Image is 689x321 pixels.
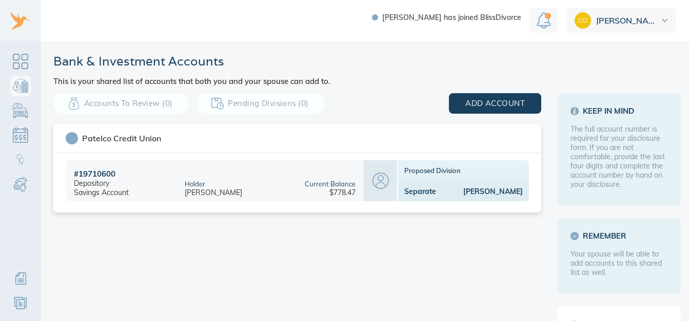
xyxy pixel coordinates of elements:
[465,97,525,110] span: add account
[10,293,31,313] a: Resources
[570,231,668,241] span: Remember
[10,174,31,195] a: Child & Spousal Support
[10,100,31,121] a: Personal Possessions
[74,188,129,197] div: Savings Account
[10,51,31,72] a: Dashboard
[82,133,161,143] div: Patelco Credit Union
[10,125,31,145] a: Debts & Obligations
[305,180,356,188] div: Current Balance
[74,179,109,188] div: Depository
[404,187,436,196] div: Separate
[382,14,521,21] span: [PERSON_NAME] has joined BlissDivorce
[537,12,551,29] img: Notification
[185,188,242,197] div: [PERSON_NAME]
[596,16,659,25] span: [PERSON_NAME]
[10,268,31,289] a: Additional Information
[185,180,205,188] div: Holder
[661,19,668,22] img: dropdown.svg
[436,187,523,196] div: [PERSON_NAME]
[10,76,31,96] a: Bank Accounts & Investments
[329,188,356,197] div: $778.47
[10,149,31,170] a: Child Custody & Parenting
[570,106,668,116] span: Keep in mind
[398,160,529,181] div: Proposed Division
[449,93,541,114] button: add account
[570,124,668,189] div: The full account number is required for your disclosure form. If you are not comfortable, provide...
[53,77,330,85] h3: This is your shared list of accounts that both you and your spouse can add to.
[575,12,591,29] img: 5b395fa5c895e4200bdf5130dab74a0c
[570,249,668,277] div: Your spouse will be able to add accounts to this shared list as well.
[74,169,115,179] div: # 19710600
[53,53,330,69] h1: Bank & Investment Accounts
